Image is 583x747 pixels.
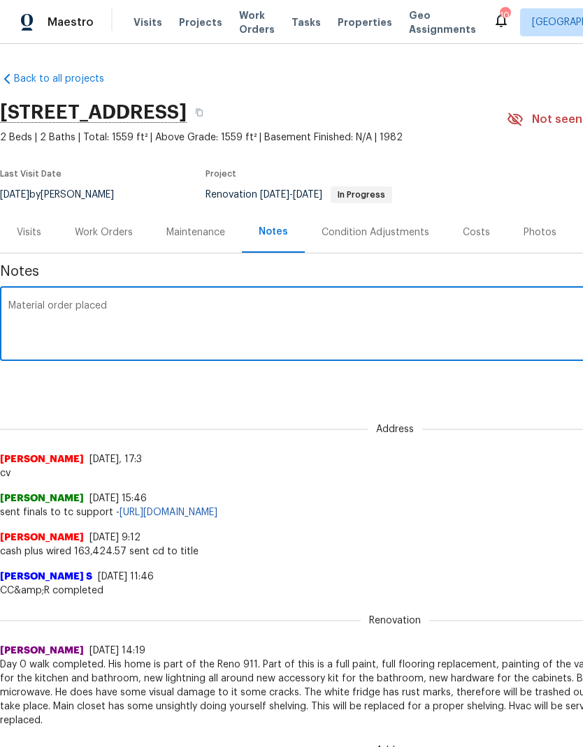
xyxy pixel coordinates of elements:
[361,614,429,628] span: Renovation
[187,100,212,125] button: Copy Address
[368,422,422,436] span: Address
[17,225,41,239] div: Visits
[322,225,429,239] div: Condition Adjustments
[291,17,321,27] span: Tasks
[120,508,217,517] a: [URL][DOMAIN_NAME]
[500,8,510,22] div: 104
[409,8,476,36] span: Geo Assignments
[75,225,133,239] div: Work Orders
[260,190,322,200] span: -
[89,454,142,464] span: [DATE], 17:3
[48,15,94,29] span: Maestro
[206,190,392,200] span: Renovation
[89,533,141,542] span: [DATE] 9:12
[260,190,289,200] span: [DATE]
[89,494,147,503] span: [DATE] 15:46
[179,15,222,29] span: Projects
[206,170,236,178] span: Project
[293,190,322,200] span: [DATE]
[332,191,391,199] span: In Progress
[89,646,145,656] span: [DATE] 14:19
[338,15,392,29] span: Properties
[98,572,154,582] span: [DATE] 11:46
[463,225,490,239] div: Costs
[134,15,162,29] span: Visits
[166,225,225,239] div: Maintenance
[259,225,288,239] div: Notes
[239,8,275,36] span: Work Orders
[524,225,556,239] div: Photos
